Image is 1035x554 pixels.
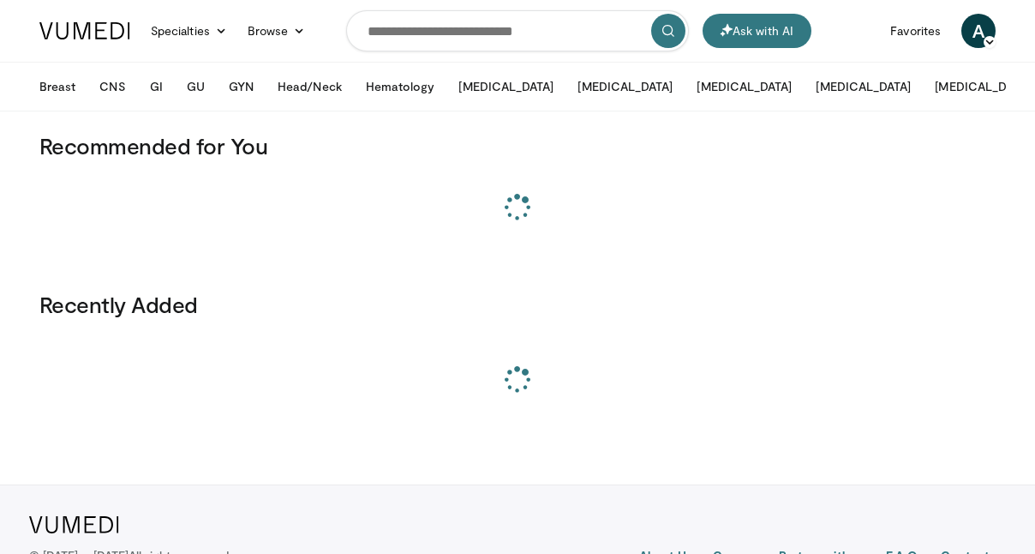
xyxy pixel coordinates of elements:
input: Search topics, interventions [346,10,689,51]
button: [MEDICAL_DATA] [567,69,683,104]
button: [MEDICAL_DATA] [686,69,802,104]
a: Favorites [880,14,951,48]
button: GI [140,69,173,104]
button: Breast [29,69,86,104]
a: Browse [237,14,316,48]
a: A [961,14,996,48]
button: Hematology [356,69,446,104]
button: Ask with AI [703,14,811,48]
button: [MEDICAL_DATA] [805,69,921,104]
h3: Recommended for You [39,132,996,160]
img: VuMedi Logo [29,516,119,533]
img: VuMedi Logo [39,22,130,39]
a: Specialties [141,14,237,48]
button: GYN [218,69,264,104]
button: GU [176,69,215,104]
button: [MEDICAL_DATA] [448,69,564,104]
button: Head/Neck [267,69,352,104]
h3: Recently Added [39,291,996,318]
button: CNS [89,69,135,104]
